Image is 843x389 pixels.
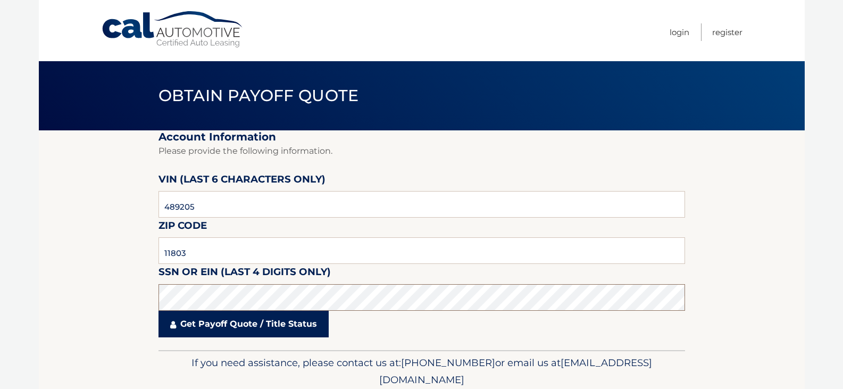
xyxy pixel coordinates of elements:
[712,23,742,41] a: Register
[158,171,325,191] label: VIN (last 6 characters only)
[158,86,359,105] span: Obtain Payoff Quote
[158,130,685,144] h2: Account Information
[158,144,685,159] p: Please provide the following information.
[158,218,207,237] label: Zip Code
[158,311,329,337] a: Get Payoff Quote / Title Status
[158,264,331,284] label: SSN or EIN (last 4 digits only)
[101,11,245,48] a: Cal Automotive
[165,354,678,388] p: If you need assistance, please contact us at: or email us at
[401,357,495,369] span: [PHONE_NUMBER]
[670,23,689,41] a: Login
